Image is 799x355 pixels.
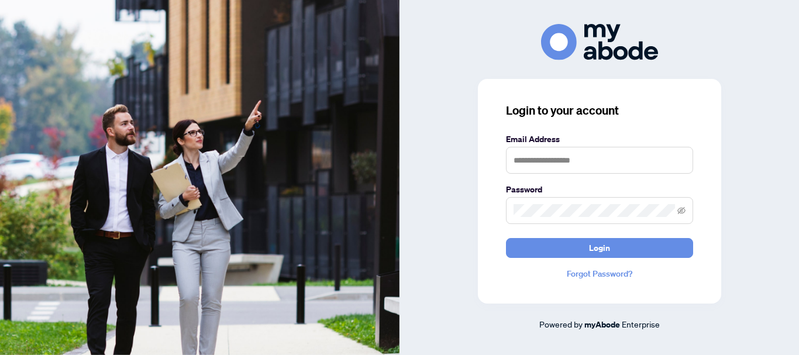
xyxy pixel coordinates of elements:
span: Enterprise [622,319,660,329]
label: Password [506,183,693,196]
a: myAbode [584,318,620,331]
span: Login [589,239,610,257]
a: Forgot Password? [506,267,693,280]
h3: Login to your account [506,102,693,119]
img: ma-logo [541,24,658,60]
span: eye-invisible [677,206,686,215]
span: Powered by [539,319,583,329]
label: Email Address [506,133,693,146]
button: Login [506,238,693,258]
